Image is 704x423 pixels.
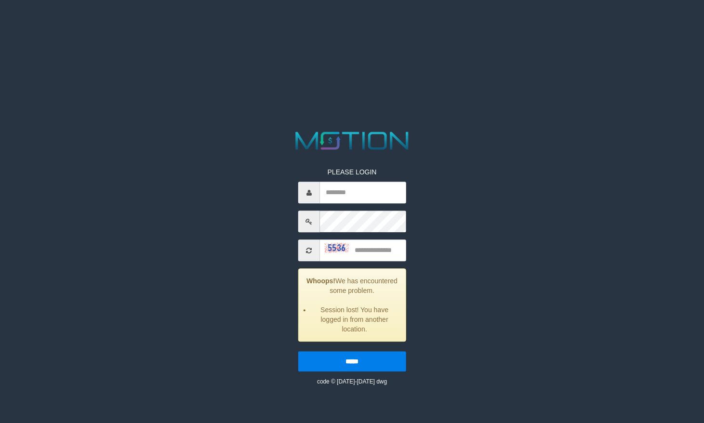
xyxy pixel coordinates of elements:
[311,305,398,334] li: Session lost! You have logged in from another location.
[306,278,335,285] strong: Whoops!
[298,168,406,177] p: PLEASE LOGIN
[325,243,349,252] img: captcha
[298,269,406,342] div: We has encountered some problem.
[291,129,414,153] img: MOTION_logo.png
[317,379,387,385] small: code © [DATE]-[DATE] dwg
